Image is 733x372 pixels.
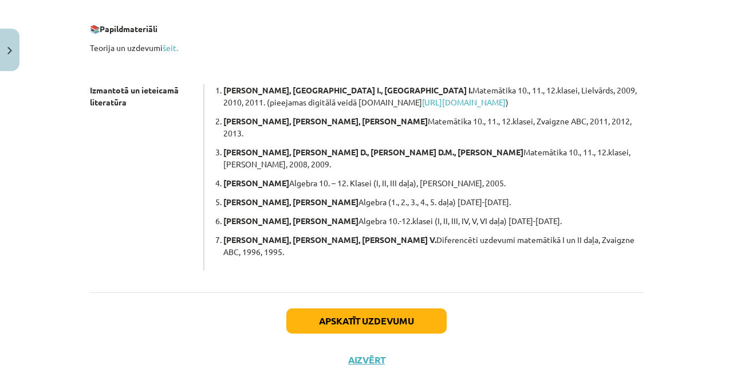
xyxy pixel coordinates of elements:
[223,146,643,170] p: Matemātika 10., 11., 12.klasei, [PERSON_NAME], 2008, 2009.
[100,24,157,34] b: Papildmateriāli
[223,234,643,258] p: Diferencēti uzdevumi matemātikā I un II daļa, Zvaigzne ABC, 1996, 1995.
[223,216,358,226] b: [PERSON_NAME], [PERSON_NAME]
[223,147,523,157] b: [PERSON_NAME], [PERSON_NAME] D., [PERSON_NAME] D.M., [PERSON_NAME]
[90,23,643,35] p: 📚
[7,47,12,54] img: icon-close-lesson-0947bae3869378f0d4975bcd49f059093ad1ed9edebbc8119c70593378902aed.svg
[286,308,447,334] button: Apskatīt uzdevumu
[223,196,643,208] p: Algebra (1., 2., 3., 4., 5. daļa) [DATE]-[DATE].
[223,115,643,139] p: Matemātika 10., 11., 12.klasei, Zvaigzne ABC, 2011, 2012, 2013.
[90,42,643,54] p: Teorija un uzdevumi
[422,97,506,107] a: [URL][DOMAIN_NAME]
[223,116,428,126] b: [PERSON_NAME], [PERSON_NAME], [PERSON_NAME]
[223,84,643,108] p: Matemātika 10., 11., 12.klasei, Lielvārds, 2009, 2010, 2011. (pieejamas digitālā veidā [DOMAIN_NA...
[345,354,388,366] button: Aizvērt
[223,197,358,207] b: [PERSON_NAME], [PERSON_NAME]
[223,234,436,245] b: [PERSON_NAME], [PERSON_NAME], [PERSON_NAME] V.
[223,177,643,189] p: Algebra 10. – 12. Klasei (I, II, III daļa), [PERSON_NAME], 2005.
[223,215,643,227] p: Algebra 10.-12.klasei (I, II, III, IV, V, VI daļa) [DATE]-[DATE].
[163,42,178,53] a: šeit.
[223,85,472,95] b: [PERSON_NAME], [GEOGRAPHIC_DATA] I., [GEOGRAPHIC_DATA] I.
[223,178,289,188] b: [PERSON_NAME]
[90,85,179,107] strong: Izmantotā un ieteicamā literatūra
